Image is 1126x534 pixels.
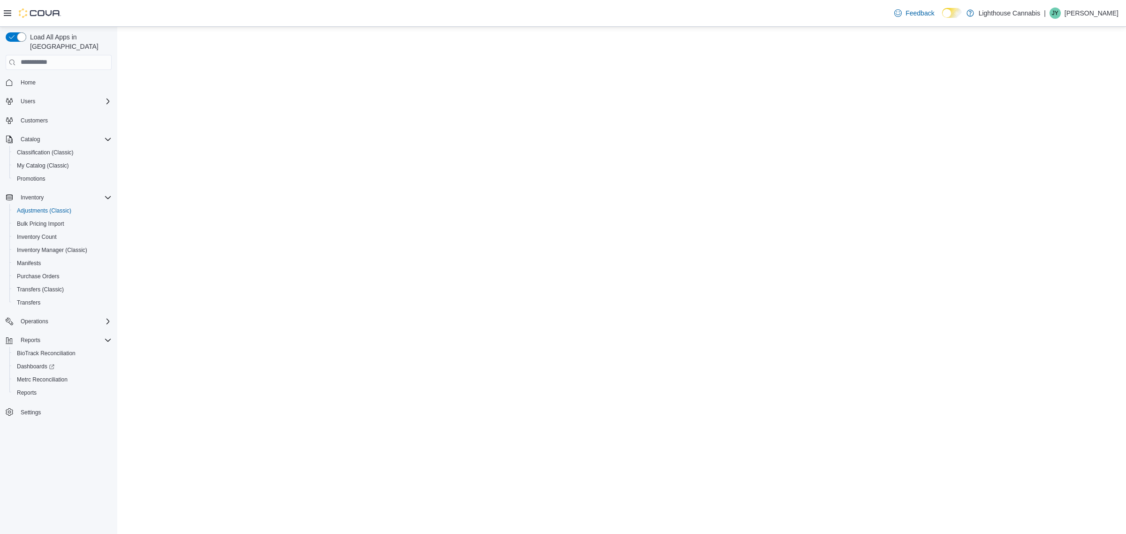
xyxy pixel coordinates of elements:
span: Users [17,96,112,107]
span: Settings [17,406,112,418]
p: Lighthouse Cannabis [979,8,1041,19]
span: Transfers [17,299,40,306]
span: Operations [21,318,48,325]
span: JY [1052,8,1058,19]
span: Inventory Manager (Classic) [13,244,112,256]
span: Reports [17,389,37,397]
span: Transfers (Classic) [13,284,112,295]
span: Feedback [905,8,934,18]
button: Users [2,95,115,108]
span: Customers [21,117,48,124]
span: Catalog [21,136,40,143]
span: Inventory [17,192,112,203]
span: Bulk Pricing Import [17,220,64,228]
a: Transfers (Classic) [13,284,68,295]
a: Adjustments (Classic) [13,205,75,216]
button: Reports [2,334,115,347]
span: Settings [21,409,41,416]
span: Classification (Classic) [13,147,112,158]
a: Feedback [890,4,938,23]
button: Catalog [17,134,44,145]
button: Transfers [9,296,115,309]
button: Reports [9,386,115,399]
span: Catalog [17,134,112,145]
p: [PERSON_NAME] [1065,8,1118,19]
button: Adjustments (Classic) [9,204,115,217]
button: Classification (Classic) [9,146,115,159]
span: Adjustments (Classic) [13,205,112,216]
a: Home [17,77,39,88]
a: Manifests [13,258,45,269]
span: Manifests [17,259,41,267]
span: Adjustments (Classic) [17,207,71,214]
span: Inventory Count [13,231,112,243]
span: Metrc Reconciliation [13,374,112,385]
button: Manifests [9,257,115,270]
span: Inventory Count [17,233,57,241]
button: Inventory Manager (Classic) [9,244,115,257]
a: Metrc Reconciliation [13,374,71,385]
button: BioTrack Reconciliation [9,347,115,360]
span: Classification (Classic) [17,149,74,156]
button: Inventory Count [9,230,115,244]
span: Customers [17,114,112,126]
span: Users [21,98,35,105]
input: Dark Mode [942,8,962,18]
button: Metrc Reconciliation [9,373,115,386]
span: Reports [13,387,112,398]
nav: Complex example [6,72,112,443]
a: Inventory Count [13,231,61,243]
span: My Catalog (Classic) [13,160,112,171]
button: Operations [2,315,115,328]
a: Dashboards [9,360,115,373]
span: Inventory Manager (Classic) [17,246,87,254]
span: Manifests [13,258,112,269]
span: Load All Apps in [GEOGRAPHIC_DATA] [26,32,112,51]
button: Reports [17,335,44,346]
button: Inventory [2,191,115,204]
a: Settings [17,407,45,418]
span: Metrc Reconciliation [17,376,68,383]
button: My Catalog (Classic) [9,159,115,172]
button: Home [2,76,115,89]
button: Catalog [2,133,115,146]
span: Purchase Orders [13,271,112,282]
span: Purchase Orders [17,273,60,280]
a: My Catalog (Classic) [13,160,73,171]
span: Home [21,79,36,86]
span: Reports [21,336,40,344]
a: Bulk Pricing Import [13,218,68,229]
a: Inventory Manager (Classic) [13,244,91,256]
a: Dashboards [13,361,58,372]
span: Reports [17,335,112,346]
span: My Catalog (Classic) [17,162,69,169]
button: Purchase Orders [9,270,115,283]
img: Cova [19,8,61,18]
a: Transfers [13,297,44,308]
span: BioTrack Reconciliation [13,348,112,359]
div: Jessie Yao [1050,8,1061,19]
button: Promotions [9,172,115,185]
span: BioTrack Reconciliation [17,350,76,357]
a: BioTrack Reconciliation [13,348,79,359]
span: Dashboards [17,363,54,370]
button: Users [17,96,39,107]
button: Inventory [17,192,47,203]
span: Promotions [13,173,112,184]
span: Home [17,76,112,88]
iframe: To enrich screen reader interactions, please activate Accessibility in Grammarly extension settings [117,27,1126,534]
a: Purchase Orders [13,271,63,282]
button: Transfers (Classic) [9,283,115,296]
span: Bulk Pricing Import [13,218,112,229]
span: Dashboards [13,361,112,372]
span: Transfers [13,297,112,308]
button: Customers [2,114,115,127]
span: Inventory [21,194,44,201]
span: Operations [17,316,112,327]
span: Promotions [17,175,46,183]
button: Settings [2,405,115,419]
button: Operations [17,316,52,327]
a: Reports [13,387,40,398]
a: Promotions [13,173,49,184]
